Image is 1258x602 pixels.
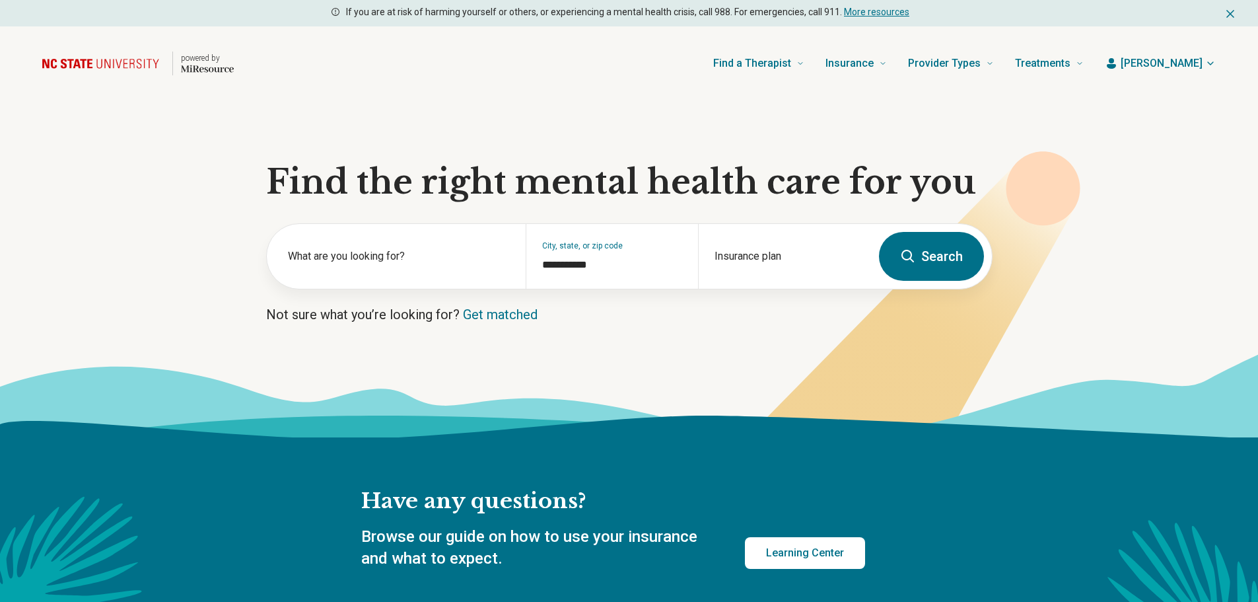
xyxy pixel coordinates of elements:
[181,53,234,63] p: powered by
[288,248,510,264] label: What are you looking for?
[346,5,909,19] p: If you are at risk of harming yourself or others, or experiencing a mental health crisis, call 98...
[1015,54,1070,73] span: Treatments
[825,37,887,90] a: Insurance
[879,232,984,281] button: Search
[463,307,538,322] a: Get matched
[361,488,865,515] h2: Have any questions?
[908,37,994,90] a: Provider Types
[42,42,234,85] a: Home page
[745,537,865,569] a: Learning Center
[361,526,713,570] p: Browse our guide on how to use your insurance and what to expect.
[713,54,791,73] span: Find a Therapist
[1224,5,1237,21] button: Dismiss
[266,163,993,202] h1: Find the right mental health care for you
[1121,56,1203,71] span: [PERSON_NAME]
[1015,37,1084,90] a: Treatments
[908,54,981,73] span: Provider Types
[266,305,993,324] p: Not sure what you’re looking for?
[844,7,909,17] a: More resources
[1105,56,1216,71] button: [PERSON_NAME]
[713,37,804,90] a: Find a Therapist
[825,54,874,73] span: Insurance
